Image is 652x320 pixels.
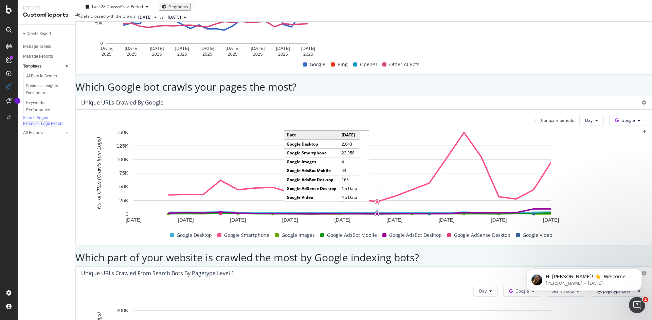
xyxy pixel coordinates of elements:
[81,99,163,106] div: Unique URLs Crawled By Google
[80,13,135,21] div: Data crossed with the Crawls
[152,52,162,57] text: 2025
[23,43,70,50] a: Manage Tables
[26,73,70,80] a: AI Bots in Search
[543,217,559,223] text: [DATE]
[282,231,315,239] span: Google Images
[338,60,348,69] span: Bing
[177,52,187,57] text: 2025
[23,129,43,136] div: All Reports
[26,99,64,114] div: Keywords Performance
[116,143,128,149] text: 125K
[126,217,142,223] text: [DATE]
[585,117,593,123] span: Day
[119,170,128,176] text: 75K
[479,288,487,294] span: Day
[202,52,212,57] text: 2025
[516,254,652,302] iframe: Intercom notifications message
[26,99,70,114] a: Keywords Performance
[23,53,70,60] a: Manage Reports
[102,52,111,57] text: 2025
[523,231,552,239] span: Google Video
[178,217,194,223] text: [DATE]
[360,60,377,69] span: OpenAI
[23,115,70,127] a: Search Engine Behavior: Logs Report
[150,46,164,51] text: [DATE]
[491,217,507,223] text: [DATE]
[95,20,103,25] text: 50K
[23,63,64,70] a: Templates
[75,96,652,245] div: Unique URLs Crawled By GoogleCompare periodsDayGoogleA chart.Date[DATE]Google Desktop2,043Google ...
[175,46,189,51] text: [DATE]
[100,41,103,46] text: 0
[643,297,648,302] span: 2
[26,82,70,97] a: Business Insights Dashboard
[75,81,296,92] h2: Which Google bot crawls your pages the most?
[327,231,377,239] span: Google AdsBot Mobile
[75,74,652,96] div: Which Google bot crawls your pages the most?
[23,30,51,37] div: + Create Report
[23,129,64,136] a: All Reports
[23,30,70,37] a: + Create Report
[26,73,57,80] div: AI Bots in Search
[116,129,128,135] text: 150K
[81,3,153,10] button: Last 28 DaysvsPrev. Period
[541,117,574,123] div: Compare periods
[310,60,325,69] span: Google
[225,46,239,51] text: [DATE]
[159,3,191,11] button: Segments
[116,4,143,10] span: vs Prev. Period
[116,156,128,162] text: 100K
[81,270,234,277] div: Unique URLs Crawled from Search bots by pagetype Level 1
[125,46,139,51] text: [DATE]
[75,245,652,266] div: Which part of your website is crawled the most by Google indexing bots?
[503,286,540,297] button: Google
[301,46,315,51] text: [DATE]
[629,297,645,313] iframe: Intercom live chat
[96,137,102,209] text: No. of URLs (Crawls from Logs)
[228,52,237,57] text: 2025
[169,4,188,10] span: Segments
[454,231,510,239] span: Google AdSense Desktop
[515,288,529,294] span: Google
[224,231,269,239] span: Google Smartphone
[81,129,603,231] svg: A chart.
[23,63,41,70] div: Templates
[23,115,66,127] div: Search Engine Behavior: Logs Report
[276,46,290,51] text: [DATE]
[116,307,128,313] text: 200K
[99,46,113,51] text: [DATE]
[75,252,419,263] h2: Which part of your website is crawled the most by Google indexing bots?
[160,14,165,20] span: vs
[642,130,646,134] div: plus
[23,43,51,50] div: Manage Tables
[177,231,212,239] span: Google Desktop
[135,13,160,21] button: [DATE]
[251,46,265,51] text: [DATE]
[386,217,402,223] text: [DATE]
[200,46,214,51] text: [DATE]
[119,197,128,203] text: 25K
[439,217,455,223] text: [DATE]
[23,5,70,11] div: Reports
[282,217,298,223] text: [DATE]
[23,53,53,60] div: Manage Reports
[23,11,70,19] div: CustomReports
[303,52,313,57] text: 2025
[92,4,116,10] span: Last 28 Days
[389,60,419,69] span: Other AI Bots
[26,82,65,97] div: Business Insights Dashboard
[127,52,137,57] text: 2025
[14,98,20,104] div: Tooltip anchor
[126,211,128,217] text: 0
[138,14,151,20] span: 2025 Sep. 6th
[389,231,442,239] span: Google AdsBot Desktop
[609,115,646,126] button: Google
[165,13,189,21] button: [DATE]
[579,115,604,126] button: Day
[119,184,128,189] text: 50K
